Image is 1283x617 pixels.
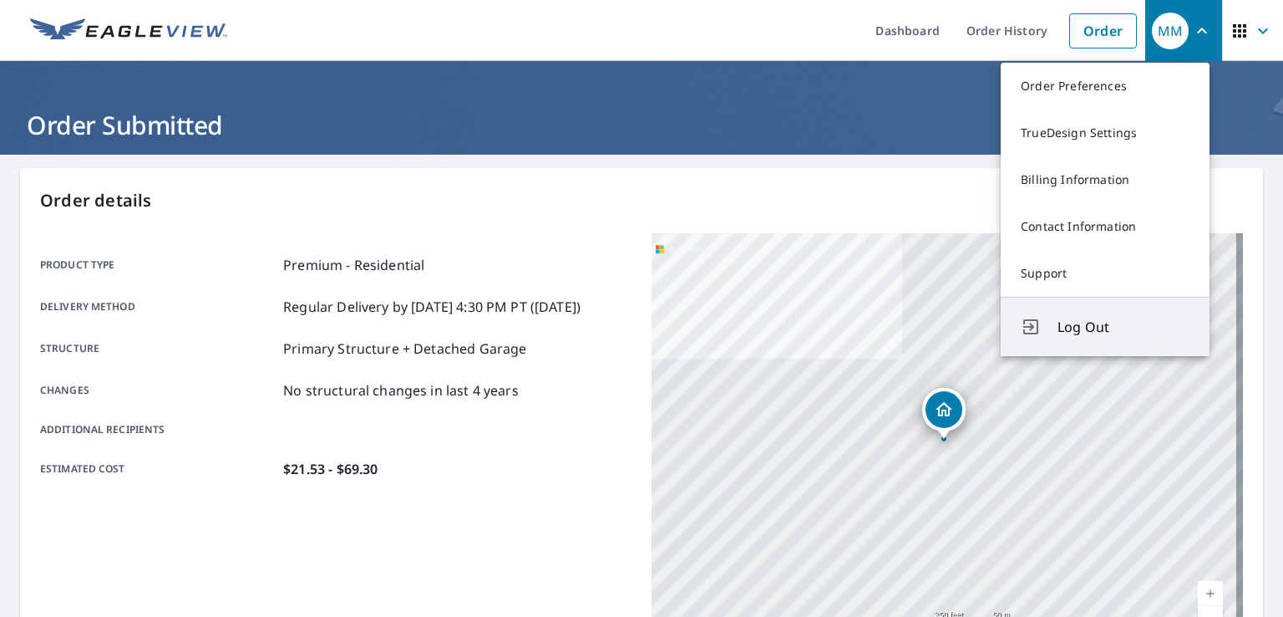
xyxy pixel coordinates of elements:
h1: Order Submitted [20,108,1263,142]
a: Current Level 17, Zoom In [1198,581,1223,606]
p: Additional recipients [40,422,276,437]
p: Regular Delivery by [DATE] 4:30 PM PT ([DATE]) [283,297,581,317]
div: Dropped pin, building 1, Residential property, 25 Beechwood Blvd Trevose, PA 19053 [922,388,966,440]
p: Order details [40,188,1243,213]
p: Structure [40,339,276,359]
p: $21.53 - $69.30 [283,459,378,479]
p: No structural changes in last 4 years [283,380,519,400]
button: Log Out [1001,297,1209,356]
p: Product type [40,255,276,275]
p: Delivery method [40,297,276,317]
p: Premium - Residential [283,255,424,275]
a: Order [1069,13,1137,48]
p: Changes [40,380,276,400]
p: Primary Structure + Detached Garage [283,339,526,359]
a: Support [1001,250,1209,297]
a: Billing Information [1001,156,1209,203]
div: MM [1152,13,1189,49]
a: Contact Information [1001,203,1209,250]
img: EV Logo [30,18,227,43]
span: Log Out [1057,317,1189,337]
p: Estimated cost [40,459,276,479]
a: TrueDesign Settings [1001,110,1209,156]
a: Order Preferences [1001,63,1209,110]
